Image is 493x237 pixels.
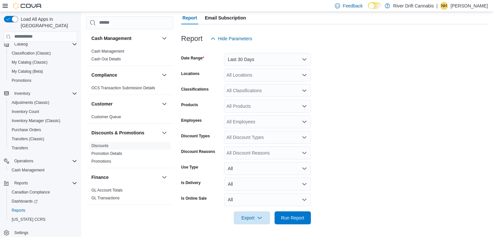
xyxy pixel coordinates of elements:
[91,151,122,156] a: Promotion Details
[91,196,120,200] a: GL Transactions
[18,16,77,29] span: Load All Apps in [GEOGRAPHIC_DATA]
[224,193,311,206] button: All
[181,196,207,201] label: Is Online Sale
[9,206,77,214] span: Reports
[160,100,168,108] button: Customer
[1,89,80,98] button: Inventory
[6,215,80,224] button: [US_STATE] CCRS
[91,159,111,164] span: Promotions
[86,142,173,168] div: Discounts & Promotions
[12,136,44,142] span: Transfers (Classic)
[12,90,33,97] button: Inventory
[9,126,77,134] span: Purchase Orders
[91,159,111,164] a: Promotions
[12,199,38,204] span: Dashboards
[86,84,173,94] div: Compliance
[6,98,80,107] button: Adjustments (Classic)
[440,2,448,10] div: Nicole Hurley
[12,179,77,187] span: Reports
[91,174,109,181] h3: Finance
[12,217,45,222] span: [US_STATE] CCRS
[6,197,80,206] a: Dashboards
[12,118,60,123] span: Inventory Manager (Classic)
[6,125,80,134] button: Purchase Orders
[13,3,42,9] img: Cova
[181,180,201,185] label: Is Delivery
[343,3,362,9] span: Feedback
[91,49,124,54] a: Cash Management
[9,216,48,223] a: [US_STATE] CCRS
[182,11,197,24] span: Report
[302,150,307,156] button: Open list of options
[86,113,173,123] div: Customer
[181,56,204,61] label: Date Range
[160,34,168,42] button: Cash Management
[91,49,124,54] span: Cash Management
[12,127,41,132] span: Purchase Orders
[12,145,28,151] span: Transfers
[6,107,80,116] button: Inventory Count
[12,69,43,74] span: My Catalog (Beta)
[9,77,34,84] a: Promotions
[91,115,121,119] a: Customer Queue
[12,229,31,237] a: Settings
[9,126,44,134] a: Purchase Orders
[6,206,80,215] button: Reports
[9,197,77,205] span: Dashboards
[12,60,48,65] span: My Catalog (Classic)
[9,58,77,66] span: My Catalog (Classic)
[12,157,77,165] span: Operations
[12,157,36,165] button: Operations
[12,90,77,97] span: Inventory
[9,206,28,214] a: Reports
[1,179,80,188] button: Reports
[12,100,49,105] span: Adjustments (Classic)
[9,188,77,196] span: Canadian Compliance
[91,188,123,193] span: GL Account Totals
[6,188,80,197] button: Canadian Compliance
[181,133,210,139] label: Discount Types
[181,118,202,123] label: Employees
[9,99,77,106] span: Adjustments (Classic)
[368,2,381,9] input: Dark Mode
[181,87,209,92] label: Classifications
[12,229,77,237] span: Settings
[14,158,33,164] span: Operations
[91,143,109,148] a: Discounts
[208,32,255,45] button: Hide Parameters
[9,68,77,75] span: My Catalog (Beta)
[9,216,77,223] span: Washington CCRS
[12,179,30,187] button: Reports
[91,130,159,136] button: Discounts & Promotions
[302,104,307,109] button: Open list of options
[14,181,28,186] span: Reports
[181,149,215,154] label: Discount Reasons
[9,108,77,116] span: Inventory Count
[6,116,80,125] button: Inventory Manager (Classic)
[181,71,200,76] label: Locations
[1,156,80,166] button: Operations
[91,72,159,78] button: Compliance
[6,58,80,67] button: My Catalog (Classic)
[14,230,28,235] span: Settings
[281,215,304,221] span: Run Report
[302,135,307,140] button: Open list of options
[12,190,50,195] span: Canadian Compliance
[1,40,80,49] button: Catalog
[6,134,80,143] button: Transfers (Classic)
[9,108,42,116] a: Inventory Count
[393,2,434,10] p: River Drift Cannabis
[160,71,168,79] button: Compliance
[302,119,307,124] button: Open list of options
[12,51,51,56] span: Classification (Classic)
[9,166,77,174] span: Cash Management
[9,197,40,205] a: Dashboards
[9,99,52,106] a: Adjustments (Classic)
[6,76,80,85] button: Promotions
[6,166,80,175] button: Cash Management
[9,117,63,125] a: Inventory Manager (Classic)
[224,162,311,175] button: All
